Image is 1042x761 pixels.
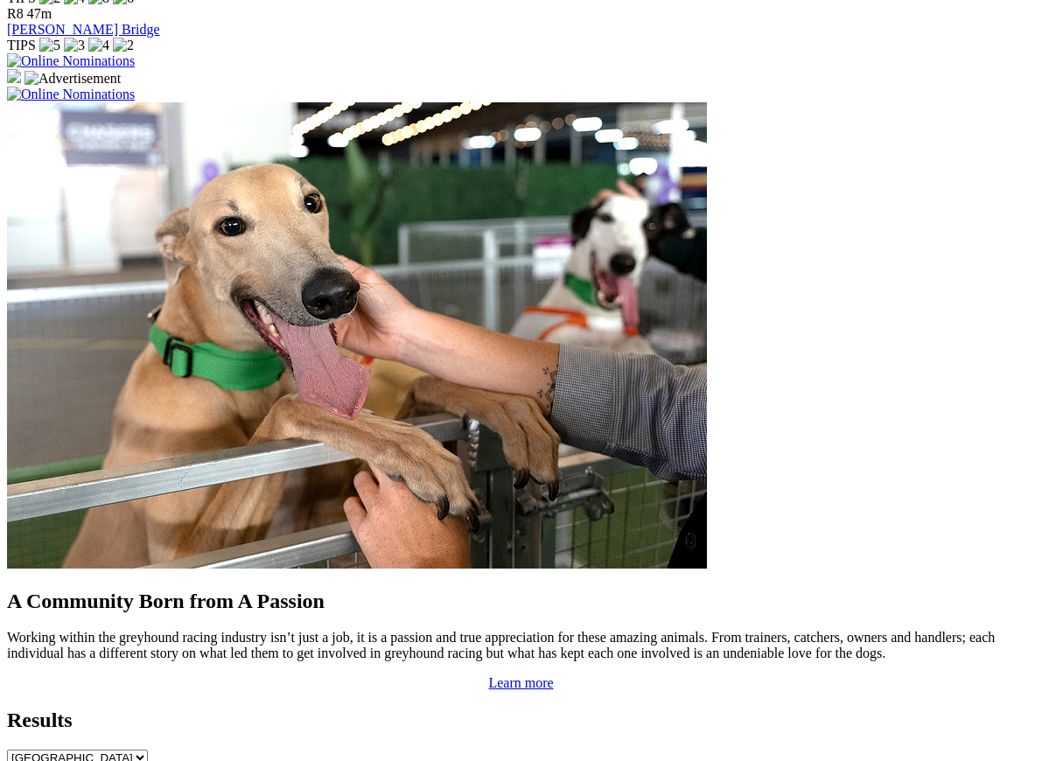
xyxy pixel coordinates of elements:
img: Westy_Cropped.jpg [7,102,707,569]
span: R8 [7,6,24,21]
h2: Results [7,709,1035,732]
img: 4 [88,38,109,53]
img: 5 [39,38,60,53]
img: Online Nominations [7,87,135,102]
img: 15187_Greyhounds_GreysPlayCentral_Resize_SA_WebsiteBanner_300x115_2025.jpg [7,69,21,83]
h2: A Community Born from A Passion [7,590,1035,613]
img: Advertisement [24,71,121,87]
a: Learn more [488,675,553,690]
span: 47m [27,6,52,21]
span: TIPS [7,38,36,52]
img: 2 [113,38,134,53]
img: 3 [64,38,85,53]
img: Online Nominations [7,53,135,69]
a: [PERSON_NAME] Bridge [7,22,160,37]
p: Working within the greyhound racing industry isn’t just a job, it is a passion and true appreciat... [7,630,1035,661]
